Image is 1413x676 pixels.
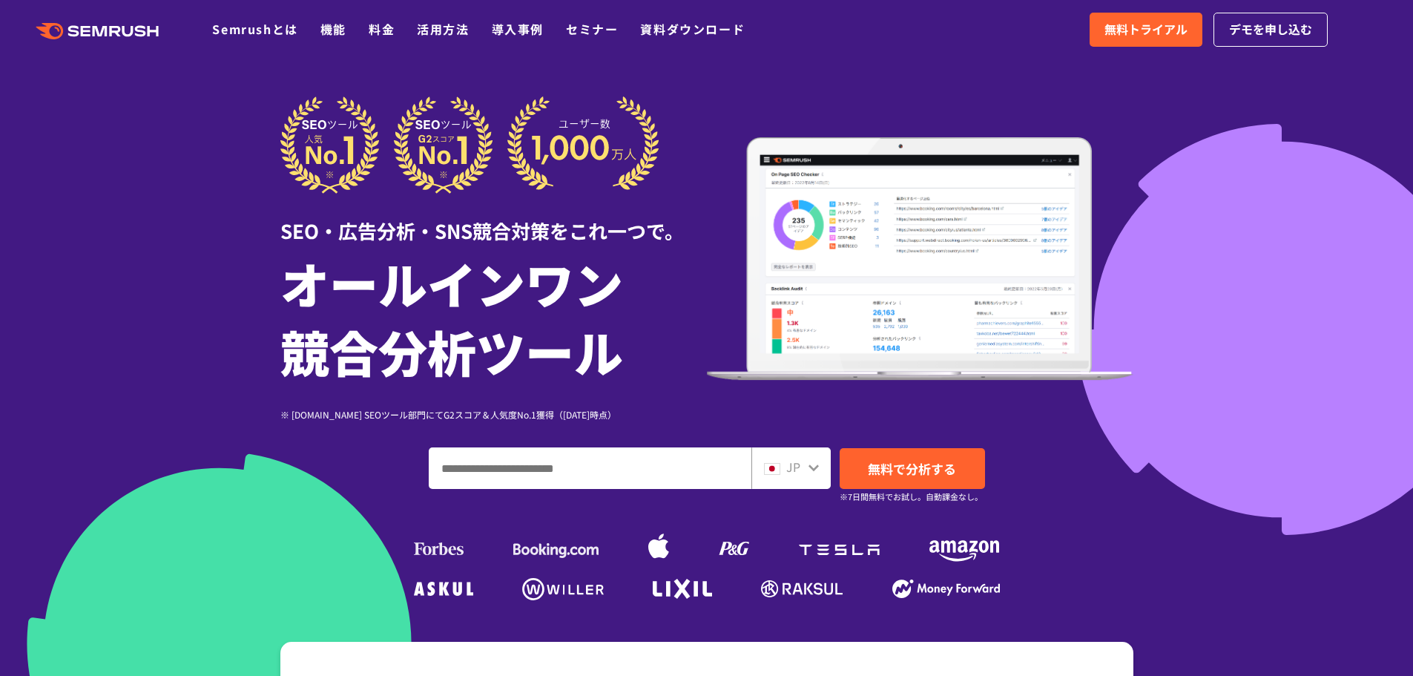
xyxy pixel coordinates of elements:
small: ※7日間無料でお試し。自動課金なし。 [840,490,983,504]
a: 導入事例 [492,20,544,38]
a: 機能 [320,20,346,38]
span: JP [786,458,800,476]
h1: オールインワン 競合分析ツール [280,249,707,385]
div: ※ [DOMAIN_NAME] SEOツール部門にてG2スコア＆人気度No.1獲得（[DATE]時点） [280,407,707,421]
div: SEO・広告分析・SNS競合対策をこれ一つで。 [280,194,707,245]
a: Semrushとは [212,20,297,38]
a: 料金 [369,20,395,38]
a: セミナー [566,20,618,38]
a: 無料トライアル [1090,13,1202,47]
a: 活用方法 [417,20,469,38]
input: ドメイン、キーワードまたはURLを入力してください [429,448,751,488]
a: 資料ダウンロード [640,20,745,38]
a: 無料で分析する [840,448,985,489]
span: 無料で分析する [868,459,956,478]
a: デモを申し込む [1213,13,1328,47]
span: デモを申し込む [1229,20,1312,39]
span: 無料トライアル [1104,20,1188,39]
